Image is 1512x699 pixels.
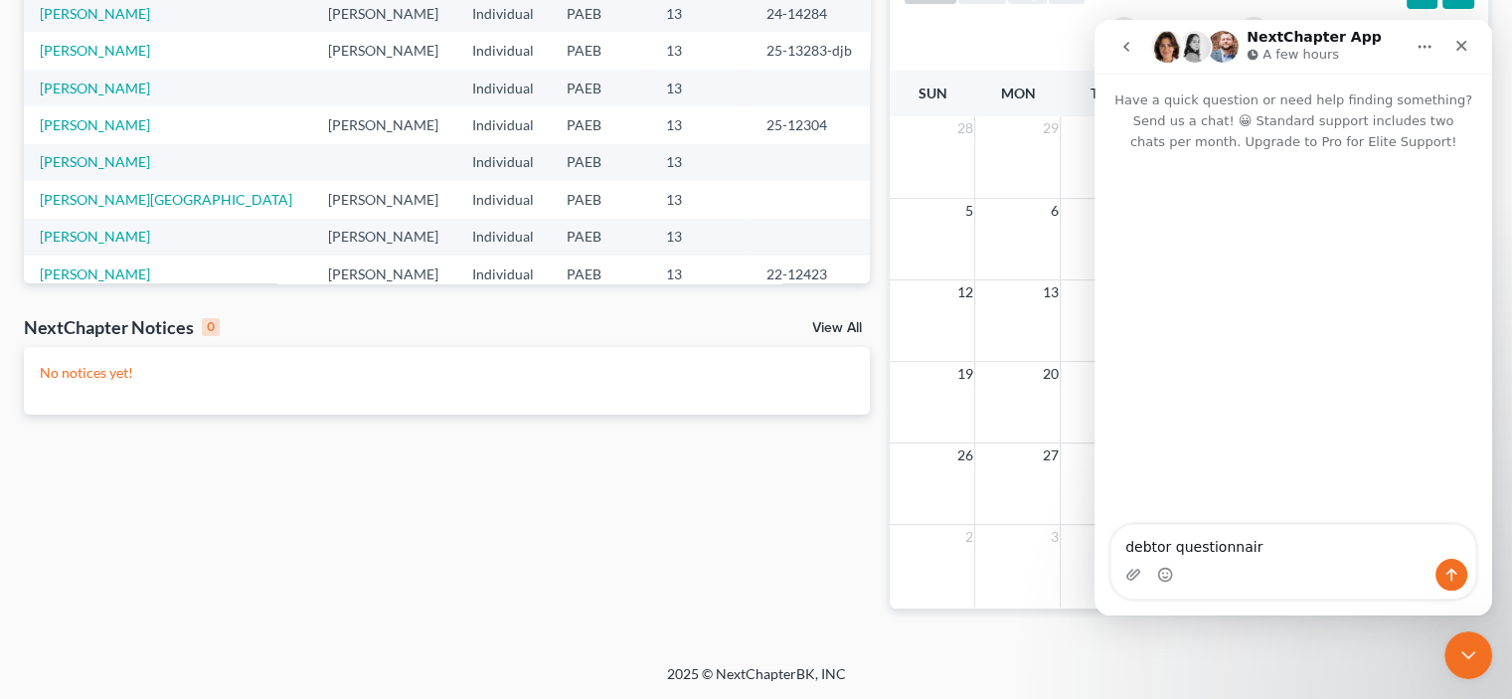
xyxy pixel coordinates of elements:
[962,199,974,223] span: 5
[1048,199,1060,223] span: 6
[954,443,974,467] span: 26
[456,144,551,181] td: Individual
[456,256,551,292] td: Individual
[650,181,751,218] td: 13
[202,318,220,336] div: 0
[40,153,150,170] a: [PERSON_NAME]
[1040,280,1060,304] span: 13
[40,191,292,208] a: [PERSON_NAME][GEOGRAPHIC_DATA]
[456,70,551,106] td: Individual
[1094,20,1492,615] iframe: Intercom live chat
[456,106,551,143] td: Individual
[40,228,150,245] a: [PERSON_NAME]
[1444,631,1492,679] iframe: Intercom live chat
[1040,443,1060,467] span: 27
[1040,362,1060,386] span: 20
[650,256,751,292] td: 13
[551,219,649,256] td: PAEB
[751,32,870,69] td: 25-13283-djb
[650,219,751,256] td: 13
[650,32,751,69] td: 13
[551,70,649,106] td: PAEB
[312,219,456,256] td: [PERSON_NAME]
[1048,525,1060,549] span: 3
[954,362,974,386] span: 19
[24,315,220,339] div: NextChapter Notices
[954,116,974,140] span: 28
[650,106,751,143] td: 13
[751,106,870,143] td: 25-12304
[40,265,150,282] a: [PERSON_NAME]
[962,525,974,549] span: 2
[954,280,974,304] span: 12
[40,363,854,383] p: No notices yet!
[312,256,456,292] td: [PERSON_NAME]
[312,106,456,143] td: [PERSON_NAME]
[40,116,150,133] a: [PERSON_NAME]
[918,85,946,101] span: Sun
[551,181,649,218] td: PAEB
[312,32,456,69] td: [PERSON_NAME]
[40,5,150,22] a: [PERSON_NAME]
[751,256,870,292] td: 22-12423
[40,80,150,96] a: [PERSON_NAME]
[812,321,862,335] a: View All
[1040,116,1060,140] span: 29
[650,70,751,106] td: 13
[456,32,551,69] td: Individual
[551,144,649,181] td: PAEB
[312,181,456,218] td: [PERSON_NAME]
[1091,85,1116,101] span: Tue
[456,181,551,218] td: Individual
[551,106,649,143] td: PAEB
[1000,85,1035,101] span: Mon
[551,32,649,69] td: PAEB
[456,219,551,256] td: Individual
[650,144,751,181] td: 13
[551,256,649,292] td: PAEB
[40,42,150,59] a: [PERSON_NAME]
